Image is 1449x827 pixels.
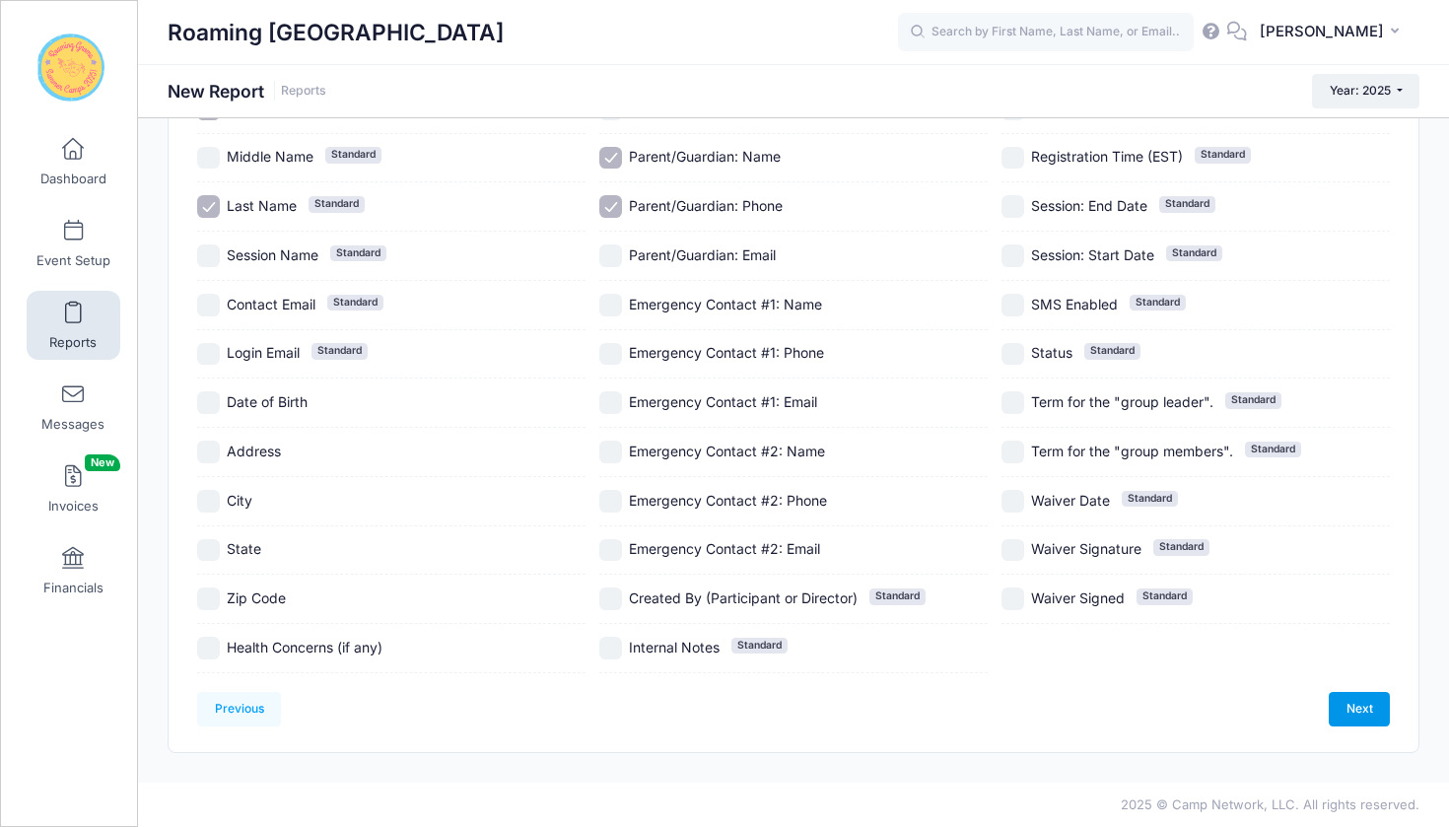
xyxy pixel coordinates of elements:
input: Emergency Contact #1: Phone [599,343,622,366]
span: Internal Notes [629,639,720,655]
a: Event Setup [27,209,120,278]
input: Search by First Name, Last Name, or Email... [898,13,1194,52]
span: Standard [1225,392,1281,408]
span: Standard [1166,245,1222,261]
a: Financials [27,536,120,605]
span: Standard [325,147,381,163]
span: City [227,492,252,509]
input: State [197,539,220,562]
span: Year: 2025 [1330,83,1391,98]
span: Address [227,443,281,459]
span: Waiver Date [1031,492,1110,509]
button: [PERSON_NAME] [1247,10,1419,55]
span: Last Name [227,197,297,214]
span: Standard [330,245,386,261]
span: Parent/Guardian: Phone [629,197,783,214]
a: InvoicesNew [27,454,120,523]
span: Registration Time (EST) [1031,148,1183,165]
span: Term for the "group leader". [1031,393,1213,410]
h1: New Report [168,81,326,102]
input: Emergency Contact #2: Email [599,539,622,562]
span: Contact Email [227,296,315,312]
span: Standard [1130,295,1186,310]
input: Login EmailStandard [197,343,220,366]
span: Session: End Date [1031,197,1147,214]
span: Messages [41,416,104,433]
span: Emergency Contact #2: Name [629,443,825,459]
span: Standard [1153,539,1209,555]
h1: Roaming [GEOGRAPHIC_DATA] [168,10,504,55]
input: Emergency Contact #2: Name [599,441,622,463]
a: Reports [281,84,326,99]
a: Messages [27,373,120,442]
span: Zip Code [227,589,286,606]
span: Dashboard [40,171,106,187]
a: Reports [27,291,120,360]
input: Parent/Guardian: Email [599,244,622,267]
span: Emergency Contact #2: Email [629,540,820,557]
span: Term for the "group members". [1031,443,1233,459]
span: Standard [311,343,368,359]
input: Session NameStandard [197,244,220,267]
span: Waiver Signature [1031,540,1141,557]
span: Standard [869,588,926,604]
input: Emergency Contact #1: Name [599,294,622,316]
a: Roaming Gnome Theatre [1,21,139,114]
a: Previous [197,692,281,725]
input: Health Concerns (if any) [197,637,220,659]
input: Session: Start DateStandard [1001,244,1024,267]
a: Dashboard [27,127,120,196]
span: Invoices [48,498,99,515]
span: Standard [309,196,365,212]
span: Created By (Participant or Director) [629,589,858,606]
input: Created By (Participant or Director)Standard [599,587,622,610]
span: Standard [327,295,383,310]
input: Waiver SignatureStandard [1001,539,1024,562]
span: Status [1031,344,1072,361]
span: Emergency Contact #1: Email [629,393,817,410]
input: Middle NameStandard [197,147,220,170]
span: [PERSON_NAME] [1260,21,1384,42]
span: Standard [731,638,788,654]
span: Standard [1195,147,1251,163]
input: Parent/Guardian: Name [599,147,622,170]
input: Parent/Guardian: Phone [599,195,622,218]
span: Date of Birth [227,393,308,410]
span: State [227,540,261,557]
input: SMS EnabledStandard [1001,294,1024,316]
span: Standard [1122,491,1178,507]
span: Standard [1245,442,1301,457]
span: Session: Start Date [1031,246,1154,263]
input: Registration Time (EST)Standard [1001,147,1024,170]
input: Zip Code [197,587,220,610]
input: Emergency Contact #1: Email [599,391,622,414]
img: Roaming Gnome Theatre [34,31,107,104]
input: Contact EmailStandard [197,294,220,316]
span: Event Setup [36,252,110,269]
span: Parent/Guardian: Name [629,148,781,165]
span: Standard [1084,343,1140,359]
span: SMS Enabled [1031,296,1118,312]
input: StatusStandard [1001,343,1024,366]
span: Emergency Contact #1: Name [629,296,822,312]
span: Session Name [227,246,318,263]
input: Internal NotesStandard [599,637,622,659]
input: Waiver DateStandard [1001,490,1024,513]
span: Login Email [227,344,300,361]
button: Year: 2025 [1312,74,1419,107]
span: Emergency Contact #1: Phone [629,344,824,361]
span: Financials [43,580,103,596]
input: Term for the "group members".Standard [1001,441,1024,463]
span: Waiver Signed [1031,589,1125,606]
input: Address [197,441,220,463]
span: Emergency Contact #2: Phone [629,492,827,509]
span: 2025 © Camp Network, LLC. All rights reserved. [1121,796,1419,812]
input: Term for the "group leader".Standard [1001,391,1024,414]
a: Next [1329,692,1390,725]
span: Parent/Guardian: Email [629,246,776,263]
input: Emergency Contact #2: Phone [599,490,622,513]
input: Session: End DateStandard [1001,195,1024,218]
span: Middle Name [227,148,313,165]
span: Reports [49,334,97,351]
span: New [85,454,120,471]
